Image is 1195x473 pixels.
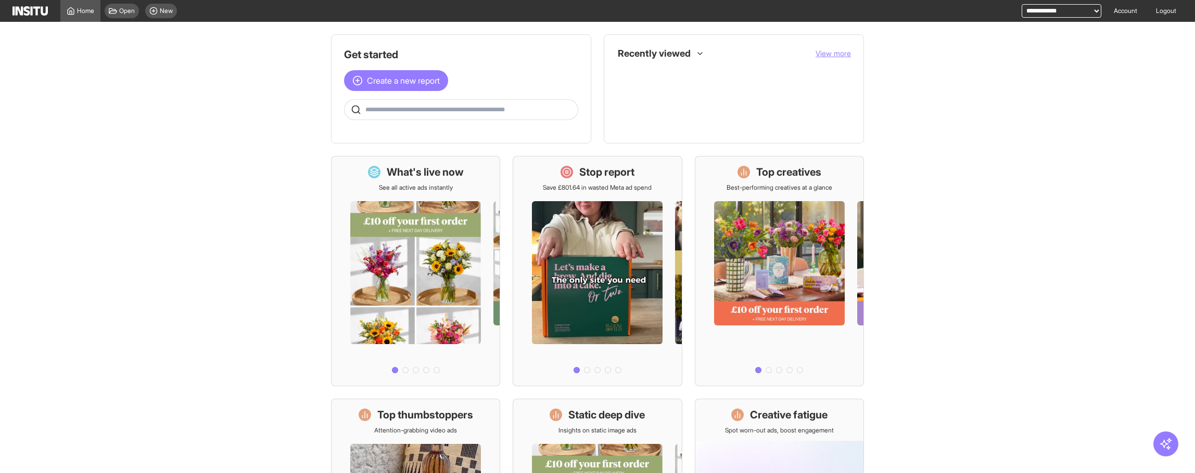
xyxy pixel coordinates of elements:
img: Logo [12,6,48,16]
span: Open [119,7,135,15]
p: Attention-grabbing video ads [374,426,457,435]
h1: What's live now [387,165,464,179]
p: Save £801.64 in wasted Meta ad spend [543,183,652,192]
a: Stop reportSave £801.64 in wasted Meta ad spend [513,156,682,386]
button: View more [816,48,851,59]
span: Home [77,7,94,15]
span: New [160,7,173,15]
h1: Top creatives [756,165,821,179]
h1: Get started [344,47,578,62]
p: Insights on static image ads [558,426,637,435]
p: See all active ads instantly [379,183,453,192]
a: Top creativesBest-performing creatives at a glance [695,156,864,386]
span: Create a new report [367,74,440,87]
p: Best-performing creatives at a glance [727,183,832,192]
button: Create a new report [344,70,448,91]
h1: Top thumbstoppers [377,408,473,422]
h1: Stop report [579,165,634,179]
span: View more [816,49,851,58]
a: What's live nowSee all active ads instantly [331,156,500,386]
h1: Static deep dive [568,408,645,422]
